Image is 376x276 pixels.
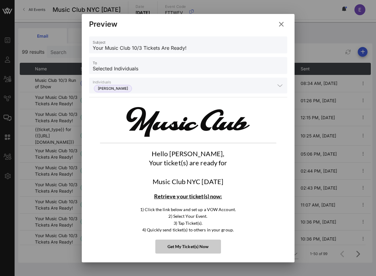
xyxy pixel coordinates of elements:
a: Get My Ticket(s) Now [155,240,221,254]
strong: Retrieve your ticket(s) now: [154,193,222,200]
label: To [93,61,97,65]
label: Individuals [93,80,111,84]
p: 1) Click the link below and set up a VOW Account. 2) Select Your Event. 3) Tap Ticket(s). 4) Quic... [100,206,276,234]
label: Subject [93,40,105,45]
div: Preview [89,20,118,29]
span: Hello [PERSON_NAME], Your ticket(s) are ready for Music Club NYC [DATE] [149,150,227,186]
span: [PERSON_NAME] [98,85,128,92]
span: Get My Ticket(s) Now [167,244,209,249]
